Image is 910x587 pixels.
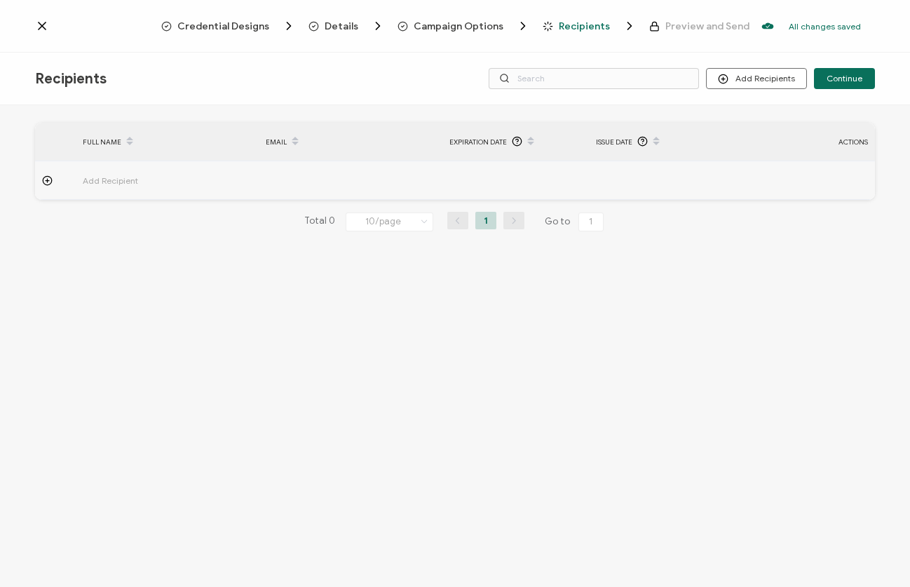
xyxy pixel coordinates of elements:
[161,19,296,33] span: Credential Designs
[177,21,269,32] span: Credential Designs
[346,212,433,231] input: Select
[489,68,699,89] input: Search
[304,212,335,231] span: Total 0
[789,21,861,32] p: All changes saved
[325,21,358,32] span: Details
[649,21,749,32] span: Preview and Send
[161,19,749,33] div: Breadcrumb
[398,19,530,33] span: Campaign Options
[83,173,216,189] span: Add Recipient
[35,70,107,88] span: Recipients
[814,68,875,89] button: Continue
[742,134,875,150] div: ACTIONS
[706,68,807,89] button: Add Recipients
[475,212,496,229] li: 1
[543,19,637,33] span: Recipients
[449,134,507,150] span: Expiration Date
[840,520,910,587] iframe: Chat Widget
[665,21,749,32] span: Preview and Send
[414,21,503,32] span: Campaign Options
[596,134,632,150] span: Issue Date
[559,21,610,32] span: Recipients
[308,19,385,33] span: Details
[827,74,862,83] span: Continue
[76,130,259,154] div: FULL NAME
[545,212,606,231] span: Go to
[259,130,442,154] div: EMAIL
